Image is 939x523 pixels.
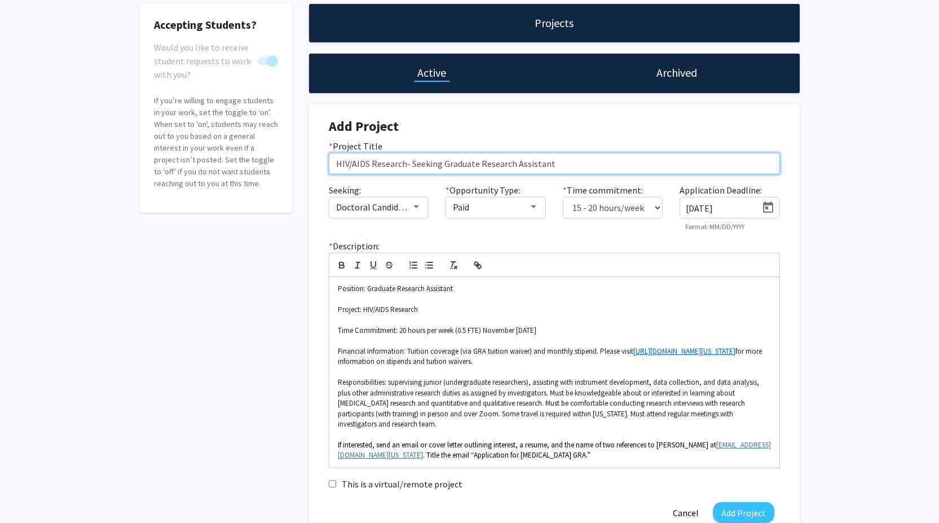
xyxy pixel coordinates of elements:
label: Time commitment: [563,183,643,197]
u: [EMAIL_ADDRESS][DOMAIN_NAME][US_STATE] [338,440,771,460]
h1: Archived [656,65,697,81]
p: Time Commitment: 20 hours per week (0.5 FTE) November [DATE] [338,326,771,336]
label: Project Title [329,139,382,153]
label: This is a virtual/remote project [342,477,462,491]
mat-hint: Format: MM/DD/YYYY [685,223,744,231]
label: Opportunity Type: [446,183,520,197]
p: Responsibilities: supervising junior (undergraduate researchers), assisting with instrument devel... [338,377,771,429]
label: Application Deadline: [680,183,762,197]
strong: Add Project [329,117,399,135]
h2: Accepting Students? [154,18,278,32]
p: Position: Graduate Research Assistant [338,284,771,294]
p: If you’re willing to engage students in your work, set the toggle to ‘on’. When set to 'on', stud... [154,95,278,190]
label: Seeking: [329,183,361,197]
span: Paid [453,201,469,213]
h1: Active [417,65,446,81]
span: Would you like to receive student requests to work with you? [154,41,253,81]
button: Add Project [713,502,774,523]
h1: Projects [535,15,574,31]
span: . Title the email “Application for [MEDICAL_DATA] GRA.” [423,450,590,460]
button: Cancel [664,502,707,523]
span: If interested, send an email or cover letter outlining interest, a resume, and the name of two re... [338,440,716,450]
p: Financial Information: Tuition coverage (via GRA tuition waiver) and monthly stipend. Please visi... [338,346,771,367]
div: You cannot turn this off while you have active projects. [154,41,278,68]
a: [URL][DOMAIN_NAME][US_STATE] [633,346,735,356]
button: Open calendar [757,197,779,218]
label: Description: [329,239,380,253]
iframe: Chat [8,472,48,515]
p: Project: HIV/AIDS Research [338,305,771,315]
span: Doctoral Candidate(s) (PhD, MD, DMD, PharmD, etc.) [336,201,538,213]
